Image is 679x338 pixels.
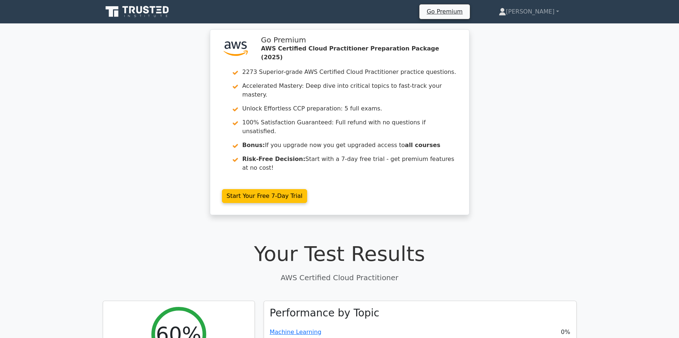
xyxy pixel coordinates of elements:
[422,7,467,16] a: Go Premium
[270,328,322,335] a: Machine Learning
[103,241,577,266] h1: Your Test Results
[561,328,570,337] span: 0%
[103,272,577,283] p: AWS Certified Cloud Practitioner
[270,307,380,319] h3: Performance by Topic
[222,189,308,203] a: Start Your Free 7-Day Trial
[481,4,577,19] a: [PERSON_NAME]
